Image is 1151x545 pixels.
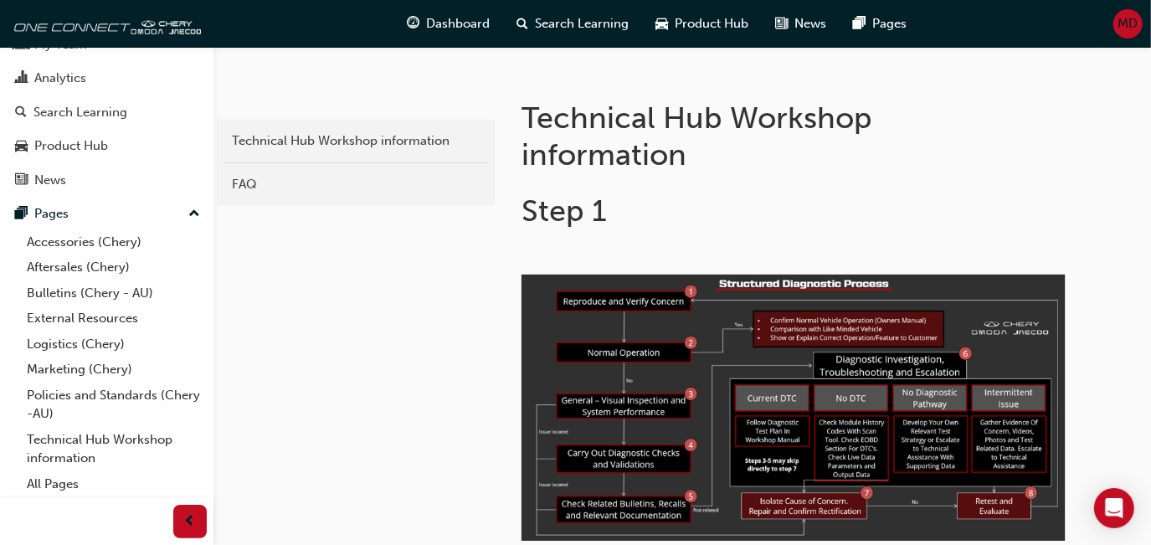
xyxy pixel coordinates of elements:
[1094,488,1134,528] div: Open Intercom Messenger
[184,512,197,532] span: prev-icon
[408,13,420,34] span: guage-icon
[656,13,669,34] span: car-icon
[536,14,629,33] span: Search Learning
[20,471,207,497] a: All Pages
[7,198,207,229] button: Pages
[34,136,108,156] div: Product Hub
[394,7,504,41] a: guage-iconDashboard
[517,13,529,34] span: search-icon
[1113,9,1143,39] button: MD
[20,306,207,332] a: External Resources
[20,255,207,280] a: Aftersales (Chery)
[7,165,207,196] a: News
[854,13,866,34] span: pages-icon
[33,103,127,122] div: Search Learning
[20,280,207,306] a: Bulletins (Chery - AU)
[20,332,207,357] a: Logistics (Chery)
[224,170,488,199] a: FAQ
[232,131,480,151] div: Technical Hub Workshop information
[763,7,840,41] a: news-iconNews
[34,69,86,88] div: Analytics
[15,207,28,222] span: pages-icon
[522,100,1024,172] h1: Technical Hub Workshop information
[15,139,28,154] span: car-icon
[20,229,207,255] a: Accessories (Chery)
[188,203,200,225] span: up-icon
[643,7,763,41] a: car-iconProduct Hub
[20,427,207,471] a: Technical Hub Workshop information
[676,14,749,33] span: Product Hub
[504,7,643,41] a: search-iconSearch Learning
[15,105,27,121] span: search-icon
[20,383,207,427] a: Policies and Standards (Chery -AU)
[7,131,207,162] a: Product Hub
[34,204,69,224] div: Pages
[522,193,607,229] span: Step 1
[15,71,28,86] span: chart-icon
[427,14,491,33] span: Dashboard
[15,173,28,188] span: news-icon
[8,7,201,40] img: oneconnect
[7,97,207,128] a: Search Learning
[840,7,921,41] a: pages-iconPages
[34,171,66,190] div: News
[7,63,207,94] a: Analytics
[20,357,207,383] a: Marketing (Chery)
[795,14,827,33] span: News
[232,175,480,194] div: FAQ
[1118,14,1138,33] span: MD
[224,126,488,156] a: Technical Hub Workshop information
[873,14,907,33] span: Pages
[15,38,28,53] span: people-icon
[776,13,789,34] span: news-icon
